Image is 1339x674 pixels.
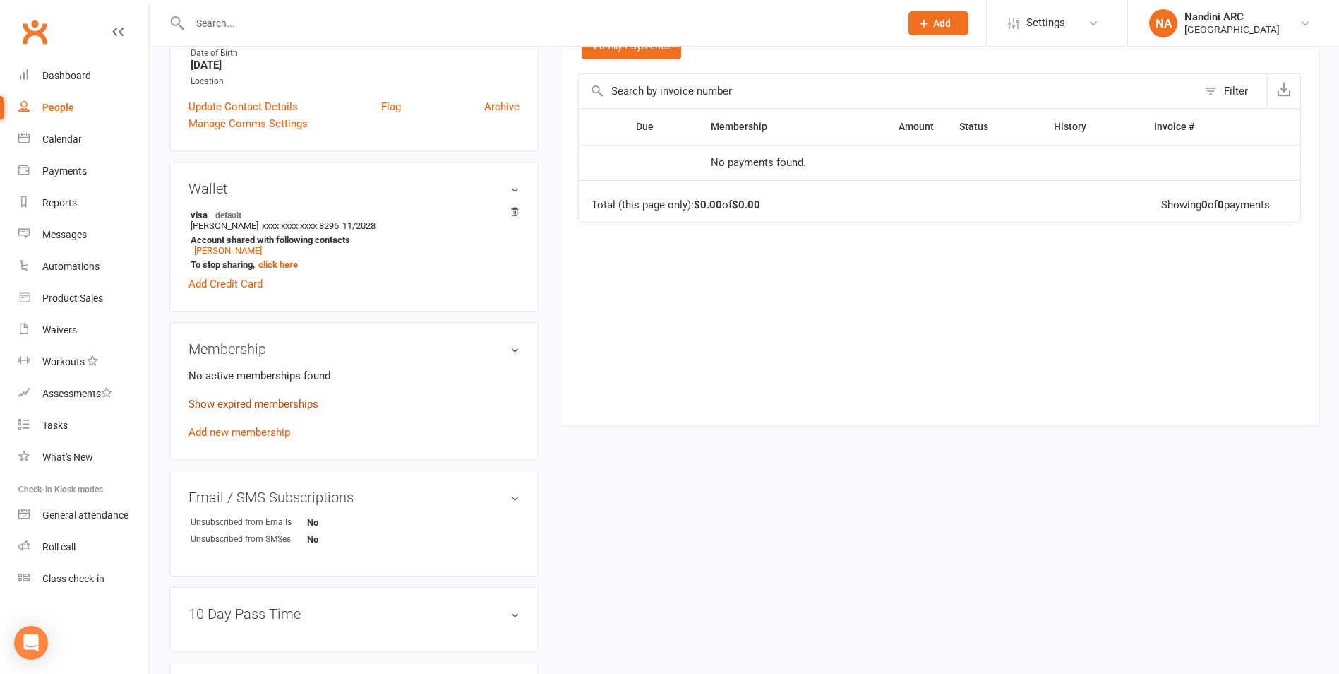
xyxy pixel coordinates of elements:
[1026,7,1065,39] span: Settings
[732,199,760,211] strong: $0.00
[947,109,1041,145] th: Status
[191,533,307,546] div: Unsubscribed from SMSes
[18,155,149,187] a: Payments
[188,181,520,196] h3: Wallet
[18,563,149,595] a: Class kiosk mode
[1197,74,1267,108] button: Filter
[841,109,947,145] th: Amount
[307,534,388,545] strong: No
[42,102,74,113] div: People
[42,70,91,81] div: Dashboard
[191,209,512,220] strong: visa
[188,398,318,410] a: Show expired memberships
[484,98,520,115] a: Archive
[42,292,103,304] div: Product Sales
[42,420,68,431] div: Tasks
[262,220,339,231] span: xxxx xxxx xxxx 8296
[42,573,104,584] div: Class check-in
[18,499,149,531] a: General attendance kiosk mode
[1184,11,1280,23] div: Nandini ARC
[623,109,698,145] th: Due
[42,229,87,240] div: Messages
[258,259,298,270] a: click here
[42,388,112,399] div: Assessments
[211,209,246,220] span: default
[191,75,520,88] div: Location
[191,235,512,245] strong: Account shared with following contacts
[17,14,52,49] a: Clubworx
[42,261,100,272] div: Automations
[1184,23,1280,36] div: [GEOGRAPHIC_DATA]
[18,410,149,442] a: Tasks
[18,378,149,410] a: Assessments
[191,516,307,529] div: Unsubscribed from Emails
[698,145,947,180] td: No payments found.
[579,74,1197,108] input: Search by invoice number
[42,541,76,552] div: Roll call
[42,356,85,367] div: Workouts
[42,324,77,336] div: Waivers
[18,442,149,473] a: What's New
[1141,109,1256,145] th: Invoice #
[188,115,308,132] a: Manage Comms Settings
[18,346,149,378] a: Workouts
[18,283,149,314] a: Product Sales
[18,314,149,346] a: Waivers
[18,219,149,251] a: Messages
[188,606,520,622] h3: 10 Day Pass Time
[191,59,520,71] strong: [DATE]
[186,13,890,33] input: Search...
[18,531,149,563] a: Roll call
[188,341,520,357] h3: Membership
[307,517,388,528] strong: No
[191,259,512,270] strong: To stop sharing,
[42,197,77,208] div: Reports
[18,187,149,219] a: Reports
[42,509,128,521] div: General attendance
[933,18,951,29] span: Add
[1201,199,1208,211] strong: 0
[42,165,87,177] div: Payments
[14,626,48,660] div: Open Intercom Messenger
[18,60,149,92] a: Dashboard
[1161,199,1270,211] div: Showing of payments
[592,199,760,211] div: Total (this page only): of
[188,207,520,272] li: [PERSON_NAME]
[18,92,149,124] a: People
[191,47,520,60] div: Date of Birth
[342,220,376,231] span: 11/2028
[908,11,968,35] button: Add
[188,426,290,439] a: Add new membership
[18,124,149,155] a: Calendar
[188,98,298,115] a: Update Contact Details
[188,490,520,505] h3: Email / SMS Subscriptions
[1218,199,1224,211] strong: 0
[381,98,401,115] a: Flag
[42,134,82,145] div: Calendar
[42,451,93,463] div: What's New
[1224,83,1248,100] div: Filter
[18,251,149,283] a: Automations
[194,245,262,256] a: [PERSON_NAME]
[694,199,722,211] strong: $0.00
[188,276,263,292] a: Add Credit Card
[1149,9,1177,37] div: NA
[1041,109,1142,145] th: History
[188,367,520,384] p: No active memberships found
[698,109,841,145] th: Membership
